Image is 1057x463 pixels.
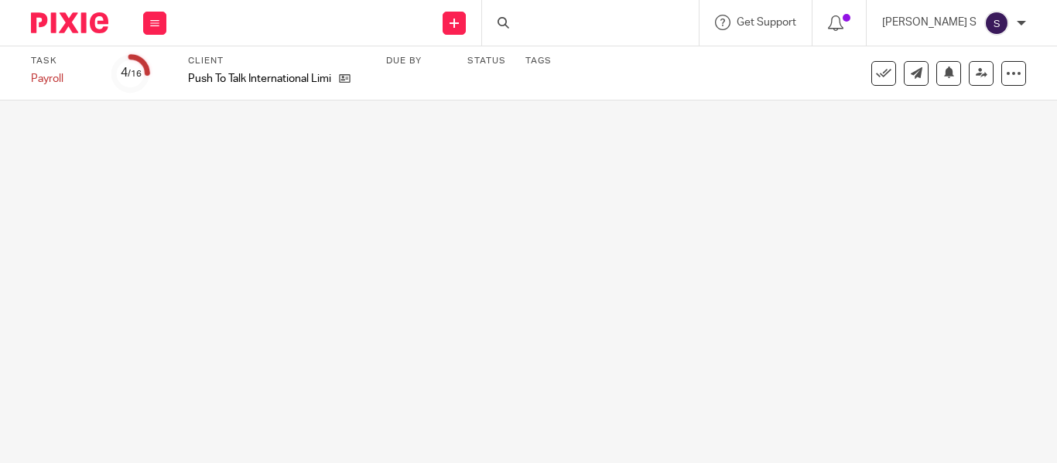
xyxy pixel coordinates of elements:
i: Open client page [339,73,351,84]
img: Pixie [31,12,108,33]
div: 4 [121,64,142,82]
img: svg%3E [984,11,1009,36]
p: Push To Talk International Limited [188,71,331,87]
label: Task [31,55,93,67]
p: [PERSON_NAME] S [882,15,977,30]
label: Due by [386,55,448,67]
label: Client [188,55,367,67]
small: /16 [128,70,142,78]
label: Status [467,55,506,67]
span: Get Support [737,17,796,28]
label: Tags [525,55,552,67]
div: Payroll [31,71,93,87]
